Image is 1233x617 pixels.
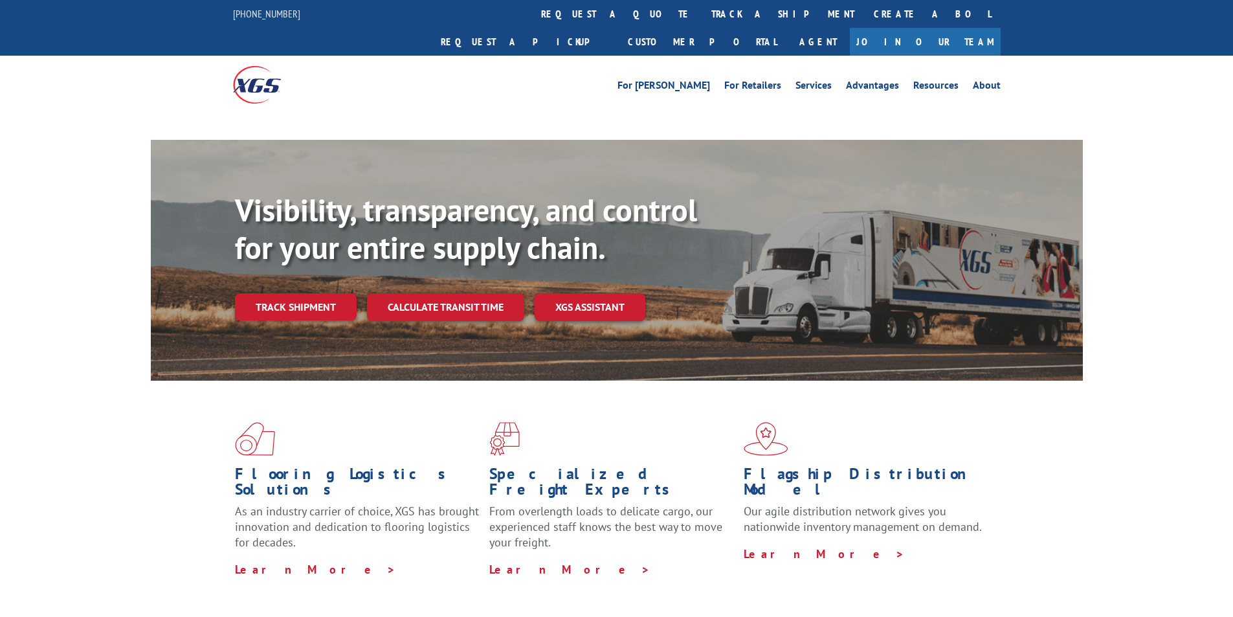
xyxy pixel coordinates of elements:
a: Customer Portal [618,28,786,56]
a: Learn More > [744,546,905,561]
a: Join Our Team [850,28,1001,56]
a: Agent [786,28,850,56]
a: XGS ASSISTANT [535,293,645,321]
img: xgs-icon-flagship-distribution-model-red [744,422,788,456]
h1: Specialized Freight Experts [489,466,734,504]
span: Our agile distribution network gives you nationwide inventory management on demand. [744,504,982,534]
span: As an industry carrier of choice, XGS has brought innovation and dedication to flooring logistics... [235,504,479,550]
img: xgs-icon-total-supply-chain-intelligence-red [235,422,275,456]
a: Advantages [846,80,899,95]
a: Learn More > [489,562,650,577]
a: For Retailers [724,80,781,95]
a: Learn More > [235,562,396,577]
a: [PHONE_NUMBER] [233,7,300,20]
p: From overlength loads to delicate cargo, our experienced staff knows the best way to move your fr... [489,504,734,561]
a: For [PERSON_NAME] [617,80,710,95]
a: Services [795,80,832,95]
h1: Flagship Distribution Model [744,466,988,504]
a: Calculate transit time [367,293,524,321]
a: About [973,80,1001,95]
a: Track shipment [235,293,357,320]
a: Request a pickup [431,28,618,56]
a: Resources [913,80,959,95]
img: xgs-icon-focused-on-flooring-red [489,422,520,456]
h1: Flooring Logistics Solutions [235,466,480,504]
b: Visibility, transparency, and control for your entire supply chain. [235,190,697,267]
